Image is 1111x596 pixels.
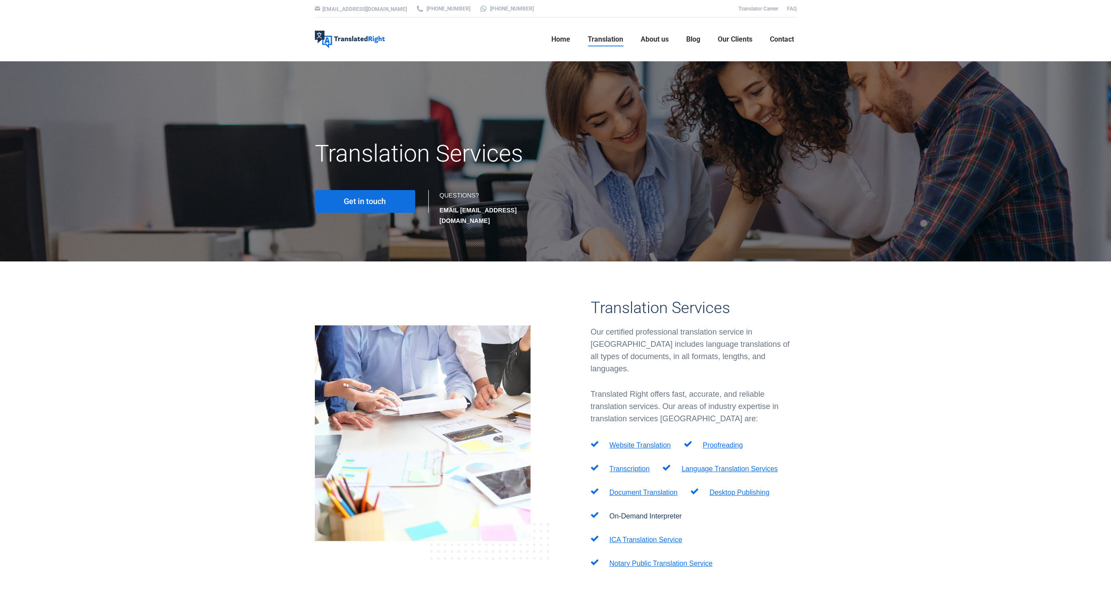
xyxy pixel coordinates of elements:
img: null [591,512,599,518]
span: Contact [770,35,794,44]
a: [EMAIL_ADDRESS][DOMAIN_NAME] [322,6,407,12]
a: Get in touch [315,190,415,213]
a: Desktop Publishing [709,489,769,496]
img: Translated Right [315,31,385,48]
a: Our Clients [715,25,755,53]
img: null [684,441,692,447]
h3: Translation Services [591,299,797,317]
div: QUESTIONS? [440,190,547,226]
a: Transcription [610,465,650,473]
span: About us [641,35,669,44]
img: Image of translation of company documents by professional translators [315,325,549,560]
img: null [591,441,599,447]
span: Our Clients [718,35,752,44]
img: null [691,488,698,494]
h1: Translation Services [315,139,631,168]
a: Home [549,25,573,53]
a: About us [638,25,671,53]
a: Contact [767,25,797,53]
img: null [591,536,599,542]
a: [PHONE_NUMBER] [416,5,470,13]
a: Website Translation [610,441,671,449]
a: Language Translation Services [681,465,778,473]
a: Notary Public Translation Service [610,560,713,567]
a: [PHONE_NUMBER] [479,5,534,13]
a: Translation [585,25,626,53]
img: null [591,465,599,471]
img: null [591,559,599,565]
a: Proofreading [703,441,743,449]
img: null [591,488,599,494]
span: Translation [588,35,623,44]
p: On-Demand Interpreter [610,511,682,522]
span: Blog [686,35,700,44]
p: Translated Right offers fast, accurate, and reliable translation services. Our areas of industry ... [591,388,797,425]
a: Translator Career [738,6,778,12]
span: Get in touch [344,197,386,206]
a: FAQ [787,6,797,12]
div: Our certified professional translation service in [GEOGRAPHIC_DATA] includes language translation... [591,326,797,375]
img: null [663,465,670,471]
strong: EMAIL [EMAIL_ADDRESS][DOMAIN_NAME] [440,207,517,224]
a: Document Translation [610,489,678,496]
a: ICA Translation Service [610,536,682,543]
span: Home [551,35,570,44]
a: Blog [684,25,703,53]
